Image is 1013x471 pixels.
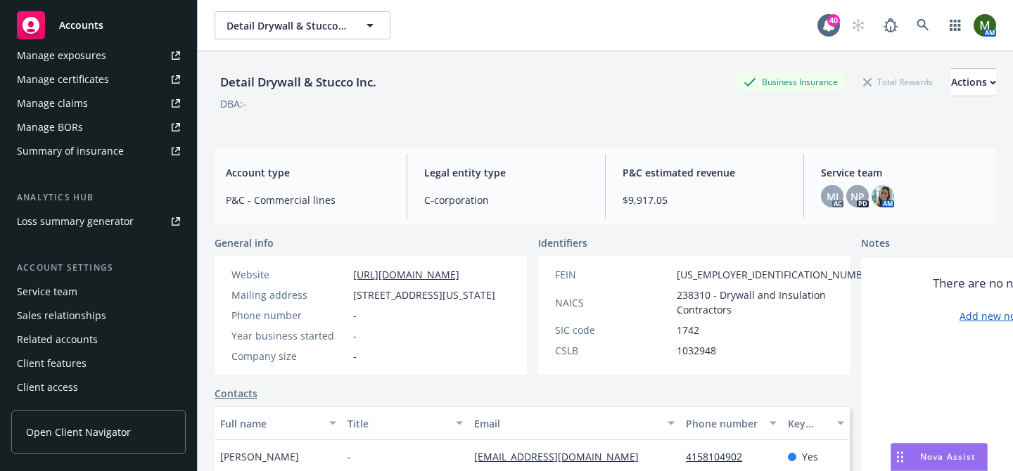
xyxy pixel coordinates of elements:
button: Title [342,406,469,440]
div: Client features [17,352,87,375]
div: Email [474,416,659,431]
span: 1032948 [677,343,716,358]
a: Manage BORs [11,116,186,138]
a: Loss summary generator [11,210,186,233]
a: Sales relationships [11,304,186,327]
span: Notes [861,235,890,252]
div: Detail Drywall & Stucco Inc. [215,73,382,91]
a: Manage exposures [11,44,186,67]
span: P&C estimated revenue [623,165,786,180]
div: Phone number [231,308,348,323]
span: C-corporation [424,193,588,207]
a: Related accounts [11,328,186,351]
div: SIC code [555,323,671,337]
div: Company size [231,349,348,363]
div: Sales relationships [17,304,106,327]
span: [PERSON_NAME] [220,449,299,464]
div: Summary of insurance [17,140,124,162]
div: FEIN [555,267,671,282]
a: [EMAIL_ADDRESS][DOMAIN_NAME] [474,450,650,463]
span: Nova Assist [920,451,976,463]
div: Manage BORs [17,116,83,138]
img: photo [872,185,894,207]
div: Analytics hub [11,191,186,205]
span: Detail Drywall & Stucco Inc. [227,18,348,33]
a: Summary of insurance [11,140,186,162]
div: Service team [17,280,77,303]
a: Switch app [941,11,969,39]
span: Service team [821,165,985,180]
span: Legal entity type [424,165,588,180]
button: Actions [951,68,996,96]
div: Manage exposures [17,44,106,67]
button: Phone number [680,406,782,440]
button: Nova Assist [891,443,988,471]
div: Related accounts [17,328,98,351]
div: 40 [827,14,840,27]
button: Email [469,406,680,440]
span: $9,917.05 [623,193,786,207]
span: - [353,349,357,363]
div: Title [348,416,448,431]
div: CSLB [555,343,671,358]
span: 1742 [677,323,699,337]
div: Account settings [11,261,186,275]
span: - [353,328,357,343]
span: P&C - Commercial lines [226,193,390,207]
span: MJ [827,189,839,204]
div: Drag to move [891,444,909,470]
button: Key contact [782,406,850,440]
div: Phone number [686,416,760,431]
div: DBA: - [220,96,246,111]
a: Manage claims [11,92,186,115]
div: Business Insurance [737,73,845,91]
button: Detail Drywall & Stucco Inc. [215,11,390,39]
span: Accounts [59,20,103,31]
a: Service team [11,280,186,303]
span: Yes [802,449,818,464]
a: Client features [11,352,186,375]
div: Website [231,267,348,282]
a: 4158104902 [686,450,753,463]
div: Manage certificates [17,68,109,91]
span: Identifiers [538,235,587,250]
span: - [353,308,357,323]
a: [URL][DOMAIN_NAME] [353,268,459,281]
div: Full name [220,416,321,431]
a: Manage certificates [11,68,186,91]
div: Manage claims [17,92,88,115]
span: 238310 - Drywall and Insulation Contractors [677,288,878,317]
a: Search [909,11,937,39]
div: Total Rewards [856,73,940,91]
span: NP [850,189,865,204]
div: Year business started [231,328,348,343]
span: - [348,449,351,464]
span: General info [215,235,274,250]
span: Account type [226,165,390,180]
div: Client access [17,376,78,399]
a: Contacts [215,386,257,401]
img: photo [974,14,996,37]
span: [US_EMPLOYER_IDENTIFICATION_NUMBER] [677,267,878,282]
div: Mailing address [231,288,348,302]
div: NAICS [555,295,671,310]
span: [STREET_ADDRESS][US_STATE] [353,288,495,302]
a: Accounts [11,6,186,45]
a: Report a Bug [877,11,905,39]
a: Client access [11,376,186,399]
div: Loss summary generator [17,210,134,233]
div: Actions [951,69,996,96]
div: Key contact [788,416,829,431]
span: Open Client Navigator [26,425,131,439]
button: Full name [215,406,342,440]
a: Start snowing [844,11,872,39]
